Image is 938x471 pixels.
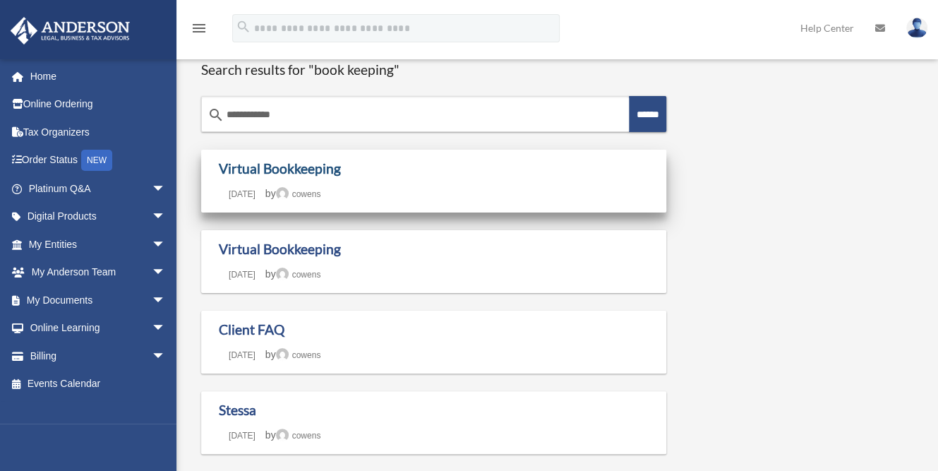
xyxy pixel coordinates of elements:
a: Platinum Q&Aarrow_drop_down [10,174,187,203]
img: Anderson Advisors Platinum Portal [6,17,134,44]
a: Order StatusNEW [10,146,187,175]
a: Virtual Bookkeeping [219,160,341,177]
a: [DATE] [219,350,265,360]
span: by [265,349,320,360]
a: Client FAQ [219,321,284,338]
a: Digital Productsarrow_drop_down [10,203,187,231]
a: cowens [276,270,321,280]
a: cowens [276,350,321,360]
a: cowens [276,189,321,199]
a: Tax Organizers [10,118,187,146]
a: Online Learningarrow_drop_down [10,314,187,342]
span: arrow_drop_down [152,174,180,203]
a: cowens [276,431,321,441]
a: menu [191,25,208,37]
i: menu [191,20,208,37]
a: My Documentsarrow_drop_down [10,286,187,314]
span: by [265,268,320,280]
a: Online Ordering [10,90,187,119]
a: Events Calendar [10,370,187,398]
h1: Search results for "book keeping" [201,61,666,79]
span: arrow_drop_down [152,258,180,287]
a: Home [10,62,180,90]
a: My Entitiesarrow_drop_down [10,230,187,258]
span: arrow_drop_down [152,314,180,343]
span: arrow_drop_down [152,230,180,259]
a: [DATE] [219,431,265,441]
a: [DATE] [219,270,265,280]
span: arrow_drop_down [152,342,180,371]
span: by [265,429,320,441]
a: [DATE] [219,189,265,199]
img: User Pic [906,18,927,38]
div: NEW [81,150,112,171]
span: arrow_drop_down [152,286,180,315]
span: arrow_drop_down [152,203,180,232]
a: Billingarrow_drop_down [10,342,187,370]
a: Virtual Bookkeeping [219,241,341,257]
i: search [208,107,224,124]
i: search [236,19,251,35]
a: Stessa [219,402,256,418]
span: by [265,188,320,199]
a: My Anderson Teamarrow_drop_down [10,258,187,287]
